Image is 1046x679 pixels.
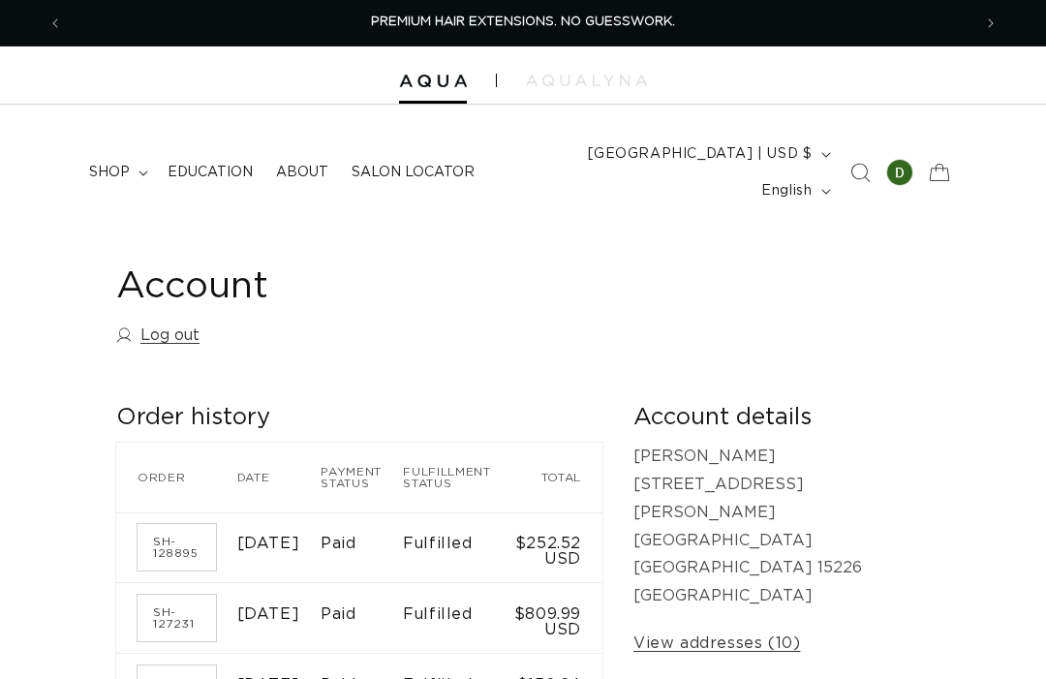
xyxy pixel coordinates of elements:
a: Order number SH-127231 [138,595,216,641]
span: About [276,164,328,181]
td: Paid [321,512,403,583]
button: Previous announcement [34,5,77,42]
h1: Account [116,263,930,311]
span: Education [168,164,253,181]
th: Payment status [321,443,403,512]
button: English [750,172,838,209]
th: Date [237,443,322,512]
span: Salon Locator [352,164,475,181]
span: shop [89,164,130,181]
h2: Account details [633,403,930,433]
span: [GEOGRAPHIC_DATA] | USD $ [588,144,813,165]
td: $809.99 USD [512,583,602,654]
a: Log out [116,322,200,350]
summary: shop [77,152,156,193]
p: [PERSON_NAME] [STREET_ADDRESS][PERSON_NAME] [GEOGRAPHIC_DATA] [GEOGRAPHIC_DATA] 15226 [GEOGRAPHIC... [633,443,930,610]
th: Fulfillment status [403,443,512,512]
td: Fulfilled [403,583,512,654]
a: About [264,152,340,193]
button: Next announcement [969,5,1012,42]
a: Education [156,152,264,193]
img: aqualyna.com [526,75,647,86]
td: $252.52 USD [512,512,602,583]
button: [GEOGRAPHIC_DATA] | USD $ [576,136,839,172]
a: View addresses (10) [633,630,800,658]
time: [DATE] [237,606,300,622]
th: Total [512,443,602,512]
summary: Search [839,151,881,194]
span: PREMIUM HAIR EXTENSIONS. NO GUESSWORK. [371,15,675,28]
h2: Order history [116,403,602,433]
td: Fulfilled [403,512,512,583]
span: English [761,181,812,201]
time: [DATE] [237,536,300,551]
th: Order [116,443,237,512]
img: Aqua Hair Extensions [399,75,467,88]
a: Salon Locator [340,152,486,193]
a: Order number SH-128895 [138,524,216,571]
td: Paid [321,583,403,654]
